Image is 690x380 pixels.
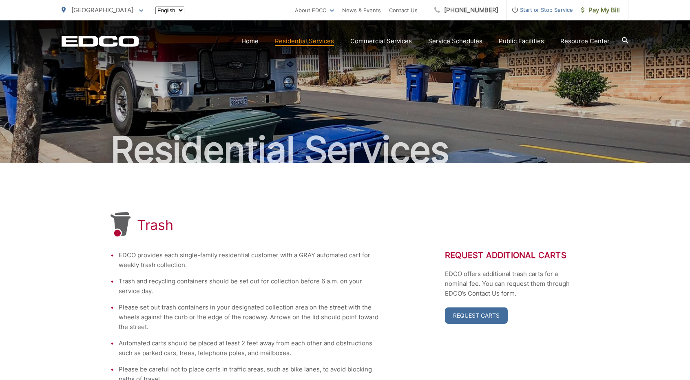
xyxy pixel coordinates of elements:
h2: Request Additional Carts [445,250,579,260]
a: Residential Services [275,36,334,46]
h2: Residential Services [62,130,628,170]
a: About EDCO [295,5,334,15]
a: Request Carts [445,307,508,324]
select: Select a language [155,7,184,14]
li: Automated carts should be placed at least 2 feet away from each other and obstructions such as pa... [119,338,380,358]
a: Commercial Services [350,36,412,46]
li: EDCO provides each single-family residential customer with a GRAY automated cart for weekly trash... [119,250,380,270]
li: Please set out trash containers in your designated collection area on the street with the wheels ... [119,303,380,332]
a: Resource Center [560,36,610,46]
a: Contact Us [389,5,418,15]
a: Public Facilities [499,36,544,46]
a: News & Events [342,5,381,15]
a: EDCD logo. Return to the homepage. [62,35,139,47]
span: Pay My Bill [581,5,620,15]
span: [GEOGRAPHIC_DATA] [71,6,133,14]
a: Service Schedules [428,36,482,46]
li: Trash and recycling containers should be set out for collection before 6 a.m. on your service day. [119,276,380,296]
p: EDCO offers additional trash carts for a nominal fee. You can request them through EDCO’s Contact... [445,269,579,298]
a: Home [241,36,259,46]
h1: Trash [137,217,173,233]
